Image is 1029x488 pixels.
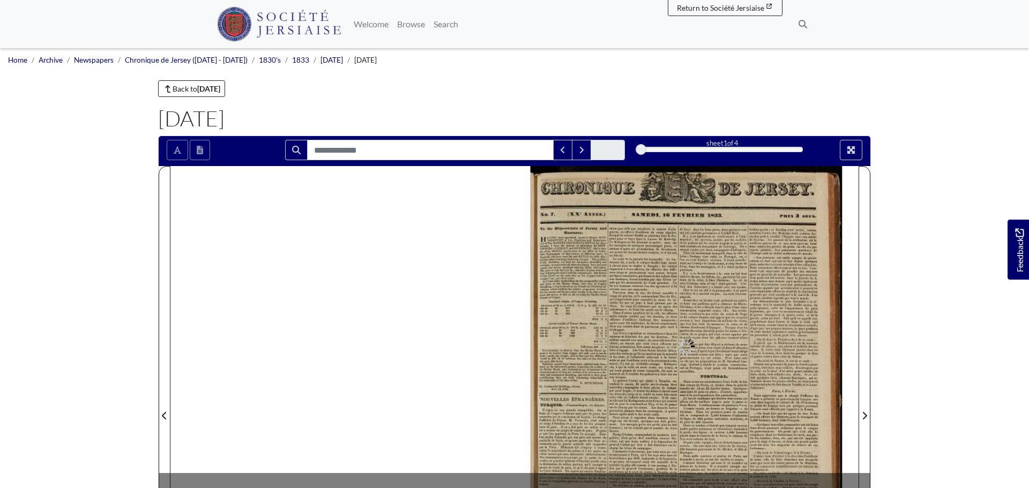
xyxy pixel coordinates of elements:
[167,140,188,160] button: Toggle text selection (Alt+T)
[307,140,554,160] input: Search for
[320,56,343,64] a: [DATE]
[259,56,281,64] a: 1830's
[1013,228,1026,272] span: Feedback
[158,106,871,131] h1: [DATE]
[217,4,341,44] a: Société Jersiaise logo
[285,140,308,160] button: Search
[677,3,764,12] span: Return to Société Jersiaise
[553,140,572,160] button: Previous Match
[125,56,248,64] a: Chronique de Jersey ([DATE] - [DATE])
[572,140,591,160] button: Next Match
[724,139,727,147] span: 1
[429,13,463,35] a: Search
[354,56,377,64] span: [DATE]
[190,140,210,160] button: Open transcription window
[39,56,63,64] a: Archive
[197,84,220,93] strong: [DATE]
[1008,220,1029,280] a: Would you like to provide feedback?
[840,140,862,160] button: Full screen mode
[8,56,27,64] a: Home
[217,7,341,41] img: Société Jersiaise
[158,80,225,97] a: Back to[DATE]
[292,56,309,64] a: 1833
[349,13,393,35] a: Welcome
[393,13,429,35] a: Browse
[641,138,803,148] div: sheet of 4
[74,56,114,64] a: Newspapers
